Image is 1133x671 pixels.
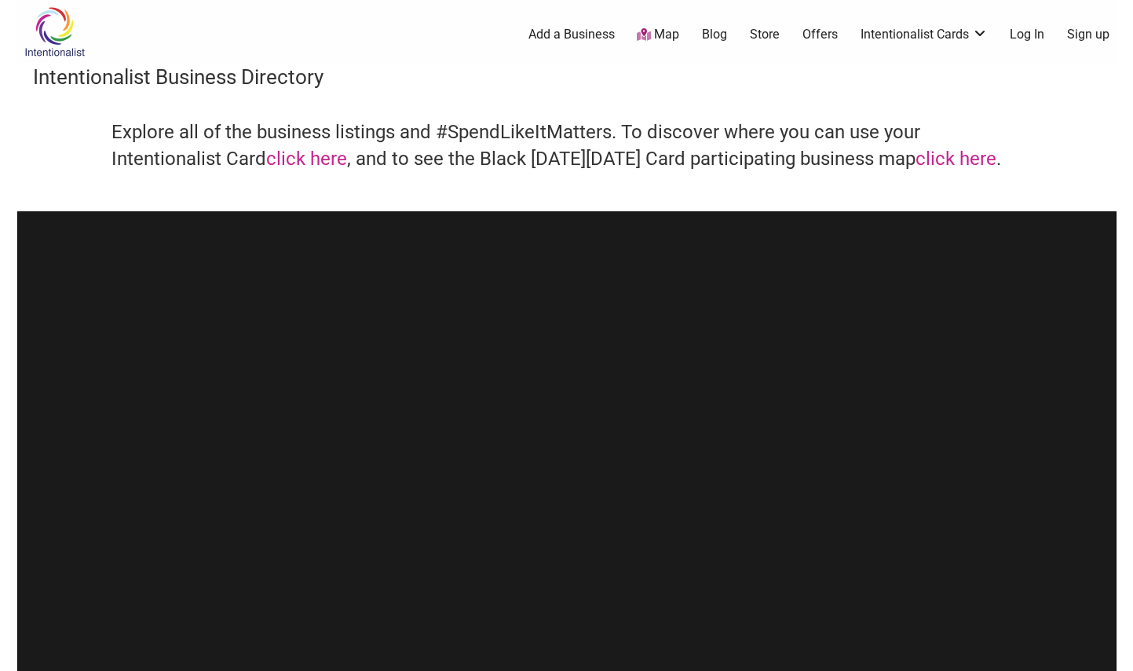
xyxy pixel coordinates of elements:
[528,26,615,43] a: Add a Business
[1010,26,1044,43] a: Log In
[702,26,727,43] a: Blog
[637,26,679,44] a: Map
[750,26,780,43] a: Store
[17,6,92,57] img: Intentionalist
[802,26,838,43] a: Offers
[916,148,996,170] a: click here
[111,119,1022,172] h4: Explore all of the business listings and #SpendLikeItMatters. To discover where you can use your ...
[1067,26,1109,43] a: Sign up
[33,63,1101,91] h3: Intentionalist Business Directory
[861,26,988,43] a: Intentionalist Cards
[266,148,347,170] a: click here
